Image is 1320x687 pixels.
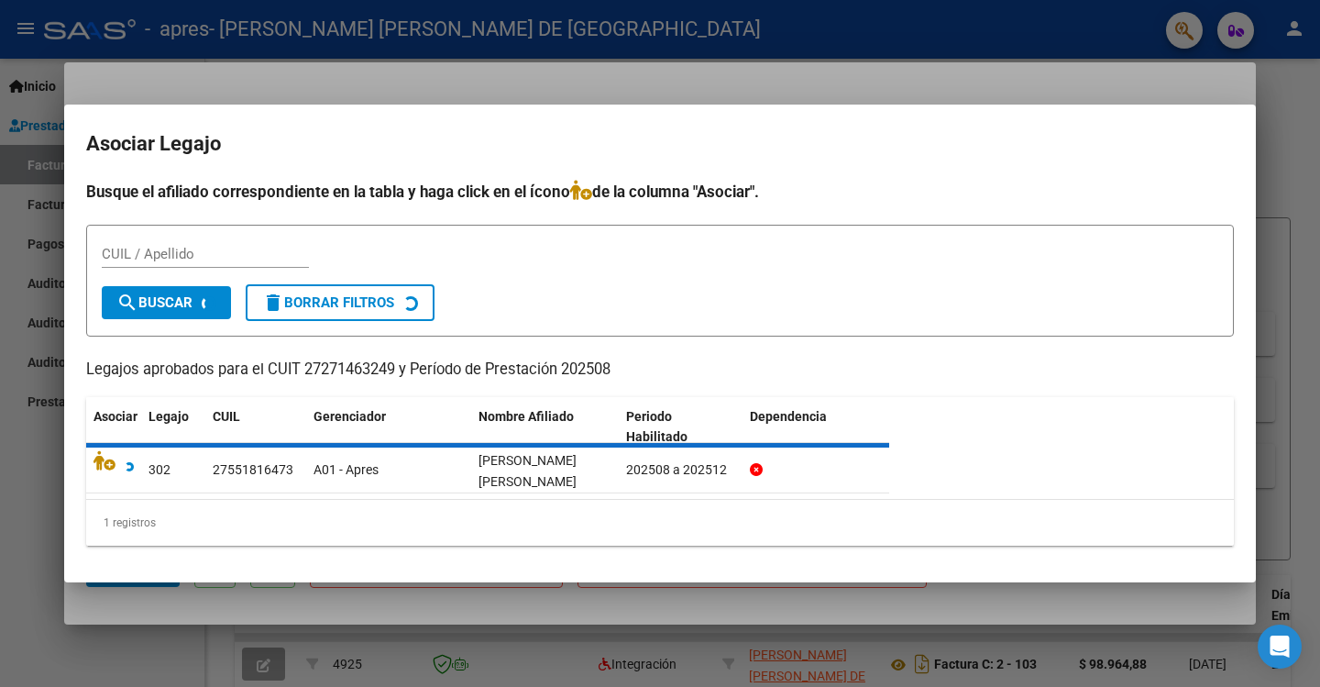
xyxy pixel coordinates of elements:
[213,409,240,424] span: CUIL
[148,462,170,477] span: 302
[102,286,231,319] button: Buscar
[205,397,306,458] datatable-header-cell: CUIL
[262,294,394,311] span: Borrar Filtros
[86,500,1234,546] div: 1 registros
[1258,625,1302,669] div: Open Intercom Messenger
[313,462,379,477] span: A01 - Apres
[313,409,386,424] span: Gerenciador
[742,397,890,458] datatable-header-cell: Dependencia
[626,409,687,445] span: Periodo Habilitado
[478,453,577,489] span: SANCHEZ ARANDA ZOE ISABELLA MARTINA
[116,294,192,311] span: Buscar
[93,409,137,424] span: Asociar
[306,397,471,458] datatable-header-cell: Gerenciador
[246,284,434,321] button: Borrar Filtros
[750,409,827,424] span: Dependencia
[478,409,574,424] span: Nombre Afiliado
[86,359,1234,382] p: Legajos aprobados para el CUIT 27271463249 y Período de Prestación 202508
[116,292,138,314] mat-icon: search
[262,292,284,314] mat-icon: delete
[86,180,1234,204] h4: Busque el afiliado correspondiente en la tabla y haga click en el ícono de la columna "Asociar".
[619,397,742,458] datatable-header-cell: Periodo Habilitado
[141,397,205,458] datatable-header-cell: Legajo
[626,460,735,481] div: 202508 a 202512
[213,460,293,481] div: 27551816473
[86,127,1234,161] h2: Asociar Legajo
[471,397,619,458] datatable-header-cell: Nombre Afiliado
[148,409,189,424] span: Legajo
[86,397,141,458] datatable-header-cell: Asociar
